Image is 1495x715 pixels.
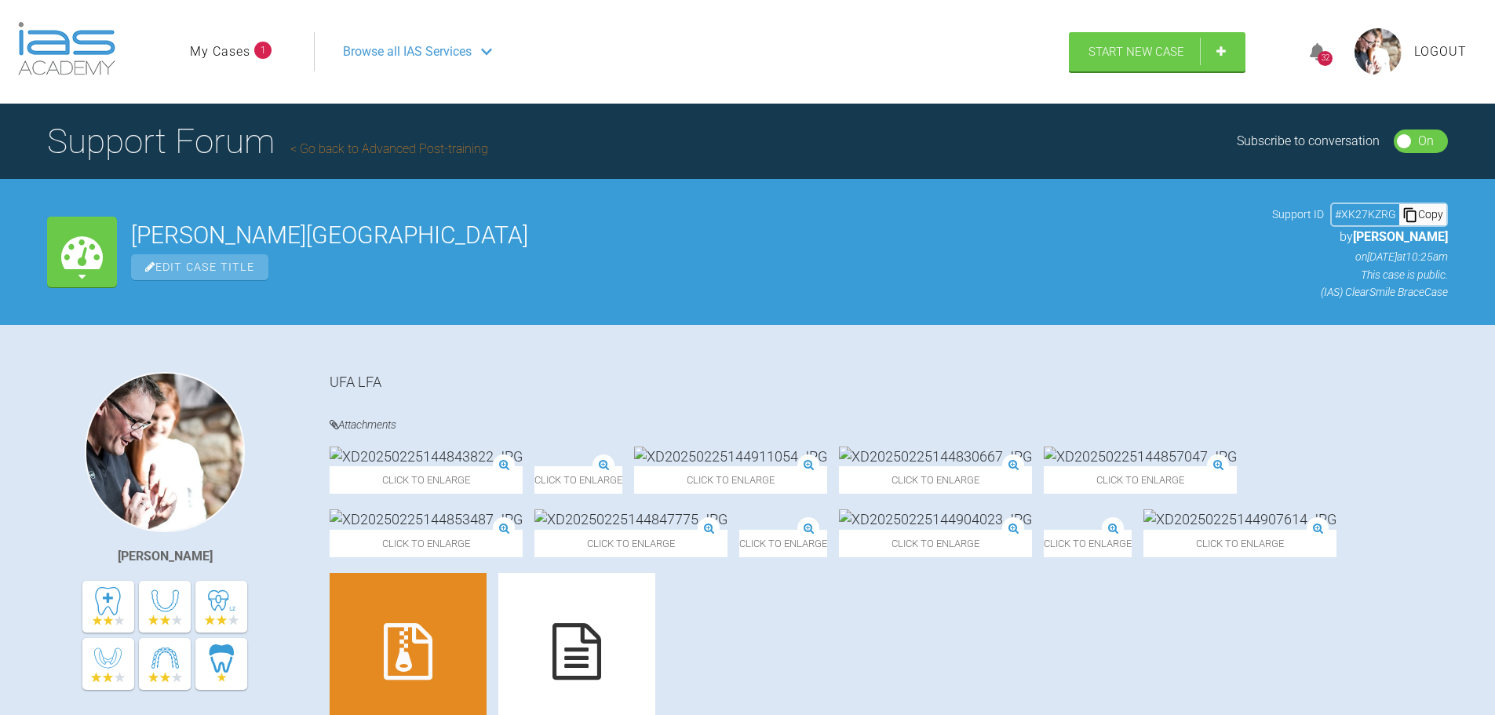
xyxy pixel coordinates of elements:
[839,509,1032,529] img: XD20250225144904023.JPG
[1044,466,1237,494] span: Click to enlarge
[18,22,115,75] img: logo-light.3e3ef733.png
[330,415,1448,435] h4: Attachments
[330,530,523,557] span: Click to enlarge
[131,254,268,280] span: Edit Case Title
[1237,131,1380,151] div: Subscribe to conversation
[1044,447,1237,466] img: XD20250225144857047.JPG
[330,466,523,494] span: Click to enlarge
[634,447,827,466] img: XD20250225144911054.JPG
[85,372,245,532] img: Grant McAree
[47,114,488,169] h1: Support Forum
[1088,45,1184,59] span: Start New Case
[839,466,1032,494] span: Click to enlarge
[1272,266,1448,283] p: This case is public.
[1143,530,1336,557] span: Click to enlarge
[118,546,213,567] div: [PERSON_NAME]
[1069,32,1245,71] a: Start New Case
[1272,227,1448,247] p: by
[290,141,488,156] a: Go back to Advanced Post-training
[330,372,1448,392] div: UFA LFA
[1418,131,1434,151] div: On
[839,530,1032,557] span: Click to enlarge
[1399,204,1446,224] div: Copy
[190,42,250,62] a: My Cases
[1318,51,1333,66] div: 32
[534,509,727,529] img: XD20250225144847775.JPG
[1414,42,1467,62] a: Logout
[739,530,827,557] span: Click to enlarge
[131,224,1258,247] h2: [PERSON_NAME][GEOGRAPHIC_DATA]
[1272,206,1324,223] span: Support ID
[1044,530,1132,557] span: Click to enlarge
[330,509,523,529] img: XD20250225144853487.JPG
[1353,229,1448,244] span: [PERSON_NAME]
[330,447,523,466] img: XD20250225144843822.JPG
[1272,248,1448,265] p: on [DATE] at 10:25am
[634,466,827,494] span: Click to enlarge
[343,42,472,62] span: Browse all IAS Services
[839,447,1032,466] img: XD20250225144830667.JPG
[254,42,272,59] span: 1
[1272,283,1448,301] p: (IAS) ClearSmile Brace Case
[534,466,622,494] span: Click to enlarge
[534,530,727,557] span: Click to enlarge
[1355,28,1402,75] img: profile.png
[1143,509,1336,529] img: XD20250225144907614.JPG
[1332,206,1399,223] div: # XK27KZRG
